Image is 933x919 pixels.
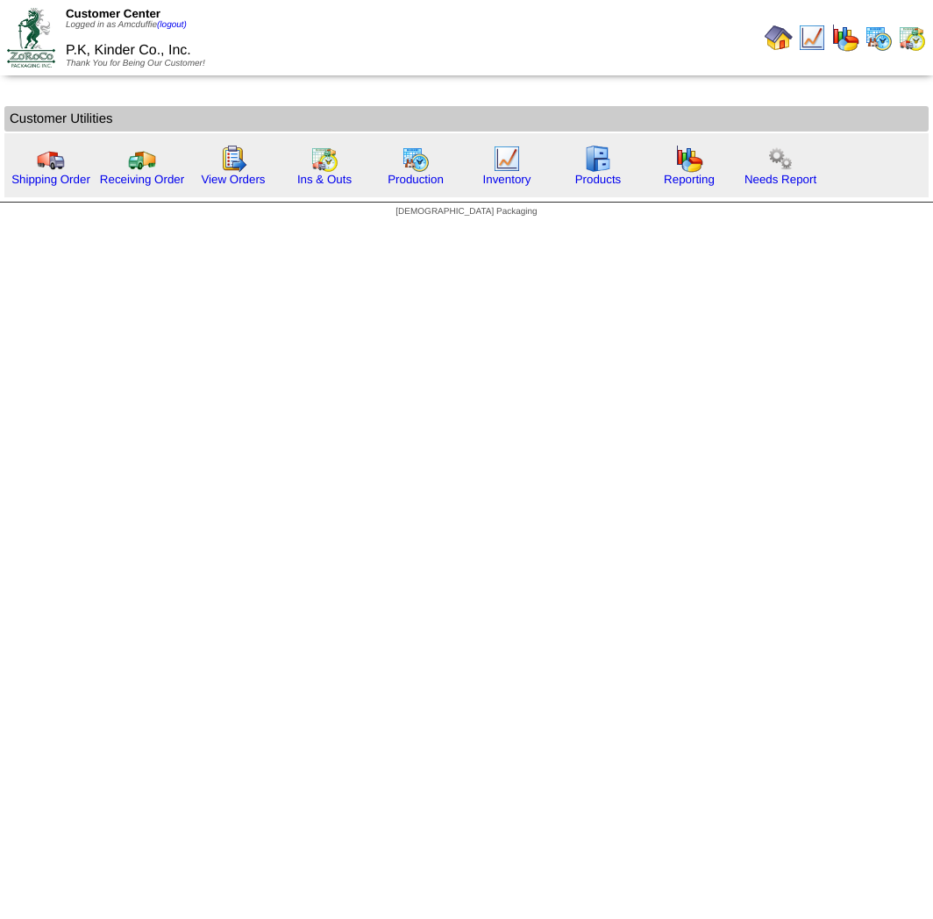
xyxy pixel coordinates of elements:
span: Logged in as Amcduffie [66,20,187,30]
a: Receiving Order [100,173,184,186]
a: Ins & Outs [297,173,352,186]
img: graph.gif [675,145,703,173]
img: truck.gif [37,145,65,173]
img: graph.gif [831,24,859,52]
a: Products [575,173,622,186]
a: Reporting [664,173,715,186]
a: Needs Report [744,173,816,186]
span: P.K, Kinder Co., Inc. [66,43,191,58]
img: calendarinout.gif [898,24,926,52]
img: line_graph.gif [493,145,521,173]
a: View Orders [201,173,265,186]
img: calendarinout.gif [310,145,338,173]
img: workorder.gif [219,145,247,173]
img: truck2.gif [128,145,156,173]
img: ZoRoCo_Logo(Green%26Foil)%20jpg.webp [7,8,55,67]
img: home.gif [765,24,793,52]
span: Thank You for Being Our Customer! [66,59,205,68]
img: cabinet.gif [584,145,612,173]
span: Customer Center [66,7,160,20]
a: Production [388,173,444,186]
a: Inventory [483,173,531,186]
img: workflow.png [766,145,794,173]
img: line_graph.gif [798,24,826,52]
a: (logout) [157,20,187,30]
img: calendarprod.gif [402,145,430,173]
img: calendarprod.gif [865,24,893,52]
td: Customer Utilities [4,106,929,132]
a: Shipping Order [11,173,90,186]
span: [DEMOGRAPHIC_DATA] Packaging [395,207,537,217]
